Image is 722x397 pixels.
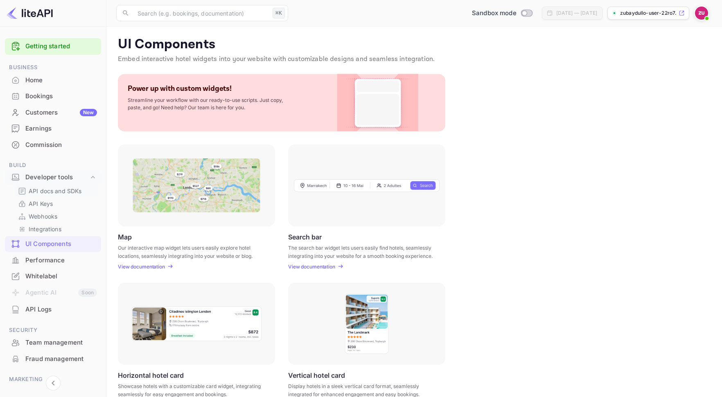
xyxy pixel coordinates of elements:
a: Commission [5,137,101,152]
input: Search (e.g. bookings, documentation) [133,5,269,21]
p: Map [118,233,132,241]
p: Vertical hotel card [288,371,345,379]
a: API docs and SDKs [18,187,95,195]
a: UI Components [5,236,101,251]
a: Webhooks [18,212,95,221]
a: Fraud management [5,351,101,366]
img: LiteAPI logo [7,7,53,20]
button: Collapse navigation [46,376,61,390]
img: Vertical hotel card Frame [344,293,389,354]
a: Getting started [25,42,97,51]
a: API Logs [5,302,101,317]
div: New [80,109,97,116]
div: API Logs [25,305,97,314]
span: Business [5,63,101,72]
p: Horizontal hotel card [118,371,184,379]
div: Developer tools [5,170,101,185]
p: Embed interactive hotel widgets into your website with customizable designs and seamless integrat... [118,54,711,64]
a: Team management [5,335,101,350]
div: Home [25,76,97,85]
div: Team management [25,338,97,347]
a: Performance [5,253,101,268]
div: Team management [5,335,101,351]
p: View documentation [118,264,165,270]
div: API Logs [5,302,101,318]
img: Horizontal hotel card Frame [131,306,262,342]
div: Performance [5,253,101,268]
p: Streamline your workflow with our ready-to-use scripts. Just copy, paste, and go! Need help? Our ... [128,97,291,111]
div: Webhooks [15,210,98,222]
a: CustomersNew [5,105,101,120]
div: Performance [25,256,97,265]
p: zubaydullo-user-22ro7.... [620,9,677,17]
div: Developer tools [25,173,89,182]
a: Bookings [5,88,101,104]
div: ⌘K [273,8,285,18]
div: Whitelabel [5,268,101,284]
span: Build [5,161,101,170]
p: Webhooks [29,212,57,221]
p: API Keys [29,199,53,208]
div: Whitelabel [25,272,97,281]
div: Earnings [25,124,97,133]
div: API docs and SDKs [15,185,98,197]
div: Commission [25,140,97,150]
span: Marketing [5,375,101,384]
p: The search bar widget lets users easily find hotels, seamlessly integrating into your website for... [288,244,435,259]
p: Our interactive map widget lets users easily explore hotel locations, seamlessly integrating into... [118,244,265,259]
div: Customers [25,108,97,117]
img: Search Frame [294,179,440,192]
p: Integrations [29,225,61,233]
img: Zubaydullo User [695,7,708,20]
p: Search bar [288,233,322,241]
span: Sandbox mode [472,9,517,18]
a: Earnings [5,121,101,136]
a: Whitelabel [5,268,101,284]
img: Custom Widget PNG [345,74,411,131]
div: CustomersNew [5,105,101,121]
div: API Keys [15,198,98,210]
a: Home [5,72,101,88]
div: [DATE] — [DATE] [556,9,597,17]
p: Display hotels in a sleek vertical card format, seamlessly integrated for enhanced engagement and... [288,382,435,397]
a: API Keys [18,199,95,208]
div: UI Components [25,239,97,249]
div: UI Components [5,236,101,252]
a: Integrations [18,225,95,233]
img: Map Frame [133,158,260,212]
div: Getting started [5,38,101,55]
p: View documentation [288,264,335,270]
p: API docs and SDKs [29,187,82,195]
a: View documentation [288,264,338,270]
a: View documentation [118,264,167,270]
div: Earnings [5,121,101,137]
p: UI Components [118,36,711,53]
div: Commission [5,137,101,153]
div: Bookings [25,92,97,101]
div: Fraud management [25,354,97,364]
div: Switch to Production mode [469,9,535,18]
p: Showcase hotels with a customizable card widget, integrating seamlessly for easy engagement and b... [118,382,265,397]
div: Integrations [15,223,98,235]
span: Security [5,326,101,335]
p: Power up with custom widgets! [128,84,232,93]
